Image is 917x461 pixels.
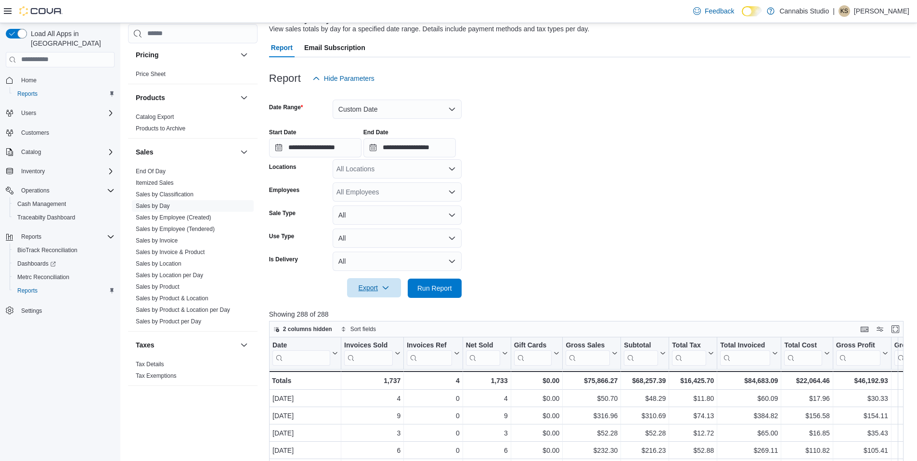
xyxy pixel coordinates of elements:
span: Inventory [17,166,115,177]
button: Reports [2,230,118,243]
div: Date [272,341,330,350]
div: $156.58 [784,410,829,422]
div: $269.11 [720,445,778,456]
button: Pricing [238,49,250,61]
button: Total Cost [784,341,829,365]
span: Reports [17,231,115,243]
a: Reports [13,88,41,100]
button: Gift Cards [514,341,559,365]
div: Subtotal [624,341,658,365]
span: Sales by Location [136,260,181,268]
div: 4 [407,375,459,386]
a: Itemized Sales [136,179,174,186]
div: Total Invoiced [720,341,770,365]
label: Date Range [269,103,303,111]
input: Press the down key to open a popover containing a calendar. [363,138,456,157]
a: Sales by Invoice [136,237,178,244]
button: Users [2,106,118,120]
span: 2 columns hidden [283,325,332,333]
span: Tax Details [136,360,164,368]
div: Gift Cards [514,341,552,350]
span: KS [840,5,848,17]
div: $0.00 [514,427,560,439]
div: $16.85 [784,427,829,439]
h3: Products [136,93,165,102]
p: [PERSON_NAME] [854,5,909,17]
button: Operations [17,185,53,196]
div: 0 [407,410,459,422]
button: 2 columns hidden [270,323,336,335]
span: Operations [21,187,50,194]
button: All [333,252,462,271]
a: Feedback [689,1,738,21]
div: Gross Profit [836,341,880,365]
button: Catalog [17,146,45,158]
span: Reports [13,88,115,100]
div: 6 [344,445,400,456]
div: $35.43 [836,427,888,439]
div: $110.82 [784,445,829,456]
p: | [833,5,835,17]
div: Date [272,341,330,365]
span: Dashboards [17,260,56,268]
div: Invoices Ref [407,341,452,350]
span: Load All Apps in [GEOGRAPHIC_DATA] [27,29,115,48]
span: Sales by Product [136,283,180,291]
a: Sales by Product & Location [136,295,208,302]
div: 0 [407,427,459,439]
span: Feedback [705,6,734,16]
div: Gross Sales [566,341,610,350]
div: Gross Sales [566,341,610,365]
span: Settings [17,304,115,316]
a: Reports [13,285,41,296]
div: 1,733 [465,375,507,386]
button: Custom Date [333,100,462,119]
div: View sales totals by day for a specified date range. Details include payment methods and tax type... [269,24,590,34]
span: Traceabilty Dashboard [17,214,75,221]
span: Reports [17,287,38,295]
div: Gift Card Sales [514,341,552,365]
nav: Complex example [6,69,115,343]
div: Invoices Sold [344,341,393,350]
div: $50.70 [566,393,618,404]
div: $105.41 [836,445,888,456]
span: Cash Management [13,198,115,210]
div: Net Sold [465,341,500,350]
button: All [333,205,462,225]
label: Sale Type [269,209,296,217]
button: Subtotal [624,341,666,365]
button: All [333,229,462,248]
h3: Pricing [136,50,158,60]
div: Totals [272,375,338,386]
span: Sales by Classification [136,191,194,198]
button: Gross Profit [836,341,888,365]
span: Sales by Location per Day [136,271,203,279]
button: Reports [10,87,118,101]
span: Reports [21,233,41,241]
div: 4 [344,393,400,404]
div: Total Cost [784,341,822,365]
span: Run Report [417,283,452,293]
button: Date [272,341,338,365]
button: Products [136,93,236,102]
button: Invoices Sold [344,341,400,365]
div: 3 [466,427,508,439]
div: 1,737 [344,375,400,386]
div: $60.09 [720,393,778,404]
div: Gross Profit [836,341,880,350]
button: Total Tax [672,341,714,365]
button: Net Sold [465,341,507,365]
p: Cannabis Studio [779,5,829,17]
button: Settings [2,303,118,317]
div: $12.72 [672,427,714,439]
span: Report [271,38,293,57]
span: BioTrack Reconciliation [17,246,77,254]
button: Catalog [2,145,118,159]
span: Sales by Product & Location per Day [136,306,230,314]
div: $154.11 [836,410,888,422]
div: $84,683.09 [720,375,778,386]
a: Sales by Employee (Tendered) [136,226,215,232]
p: Showing 288 of 288 [269,309,910,319]
label: End Date [363,128,388,136]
